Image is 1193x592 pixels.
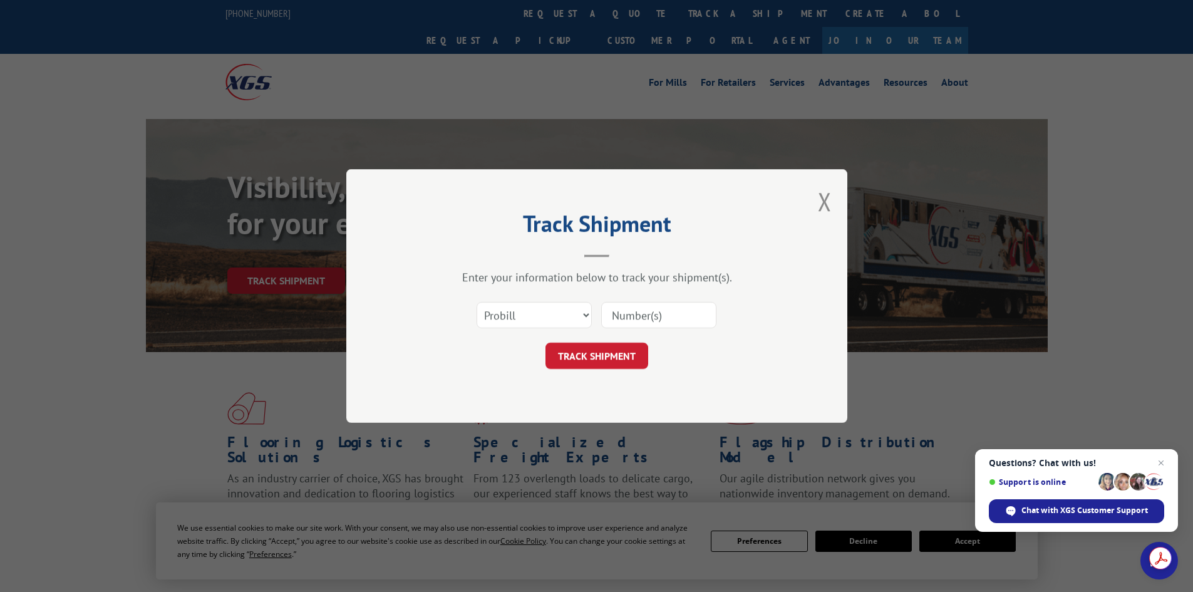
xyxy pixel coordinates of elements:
div: Open chat [1140,542,1178,579]
span: Close chat [1154,455,1169,470]
h2: Track Shipment [409,215,785,239]
button: Close modal [818,185,832,218]
button: TRACK SHIPMENT [545,343,648,369]
div: Chat with XGS Customer Support [989,499,1164,523]
span: Support is online [989,477,1094,487]
div: Enter your information below to track your shipment(s). [409,270,785,284]
input: Number(s) [601,302,716,328]
span: Chat with XGS Customer Support [1021,505,1148,516]
span: Questions? Chat with us! [989,458,1164,468]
